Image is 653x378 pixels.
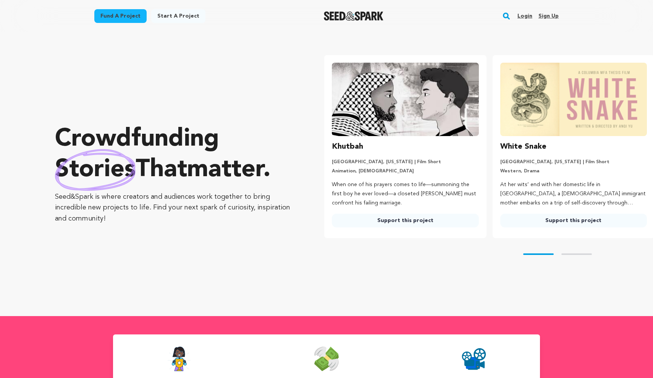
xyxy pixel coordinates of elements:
[151,9,205,23] a: Start a project
[500,159,647,165] p: [GEOGRAPHIC_DATA], [US_STATE] | Film Short
[187,158,263,182] span: matter
[324,11,384,21] a: Seed&Spark Homepage
[500,141,546,153] h3: White Snake
[167,347,191,371] img: Seed&Spark Success Rate Icon
[500,168,647,174] p: Western, Drama
[55,124,294,185] p: Crowdfunding that .
[55,149,136,191] img: hand sketched image
[500,63,647,136] img: White Snake image
[324,11,384,21] img: Seed&Spark Logo Dark Mode
[332,168,478,174] p: Animation, [DEMOGRAPHIC_DATA]
[462,347,486,371] img: Seed&Spark Projects Created Icon
[332,141,363,153] h3: Khutbah
[55,191,294,224] p: Seed&Spark is where creators and audiences work together to bring incredible new projects to life...
[517,10,532,22] a: Login
[332,159,478,165] p: [GEOGRAPHIC_DATA], [US_STATE] | Film Short
[332,214,478,227] a: Support this project
[500,214,647,227] a: Support this project
[332,63,478,136] img: Khutbah image
[314,347,339,371] img: Seed&Spark Money Raised Icon
[94,9,147,23] a: Fund a project
[332,180,478,208] p: When one of his prayers comes to life—summoning the first boy he ever loved—a closeted [PERSON_NA...
[538,10,559,22] a: Sign up
[500,180,647,208] p: At her wits’ end with her domestic life in [GEOGRAPHIC_DATA], a [DEMOGRAPHIC_DATA] immigrant moth...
